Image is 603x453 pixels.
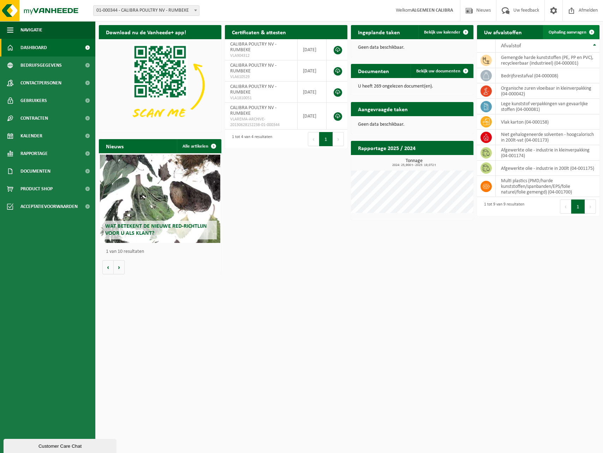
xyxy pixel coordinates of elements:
span: CALIBRA POULTRY NV - RUMBEKE [230,42,276,53]
p: U heeft 269 ongelezen document(en). [358,84,466,89]
h2: Certificaten & attesten [225,25,293,39]
span: VLA904312 [230,53,292,59]
strong: ALGEMEEN CALIBRA [412,8,453,13]
h2: Download nu de Vanheede+ app! [99,25,193,39]
span: 01-000344 - CALIBRA POULTRY NV - RUMBEKE [93,5,199,16]
a: Bekijk rapportage [421,155,473,169]
iframe: chat widget [4,437,118,453]
button: Previous [560,199,571,214]
span: VLAREMA-ARCHIVE-20130628152238-01-000344 [230,117,292,128]
td: [DATE] [298,82,327,103]
div: 1 tot 4 van 4 resultaten [228,131,272,147]
td: [DATE] [298,39,327,60]
a: Bekijk uw documenten [411,64,473,78]
span: Ophaling aanvragen [549,30,586,35]
td: [DATE] [298,103,327,130]
h3: Tonnage [354,159,473,167]
span: Contactpersonen [20,74,61,92]
span: VLA610529 [230,74,292,80]
h2: Nieuws [99,139,131,153]
button: Volgende [114,260,125,274]
td: afgewerkte olie - industrie in kleinverpakking (04-001174) [496,145,599,161]
td: gemengde harde kunststoffen (PE, PP en PVC), recycleerbaar (industrieel) (04-000001) [496,53,599,68]
a: Alle artikelen [177,139,221,153]
button: Next [585,199,596,214]
span: Bedrijfsgegevens [20,56,62,74]
span: Acceptatievoorwaarden [20,198,78,215]
span: Bekijk uw documenten [416,69,460,73]
img: Download de VHEPlus App [99,39,221,131]
p: Geen data beschikbaar. [358,45,466,50]
button: Vorige [102,260,114,274]
h2: Uw afvalstoffen [477,25,529,39]
span: Bekijk uw kalender [424,30,460,35]
td: bedrijfsrestafval (04-000008) [496,68,599,83]
td: multi plastics (PMD/harde kunststoffen/spanbanden/EPS/folie naturel/folie gemengd) (04-001700) [496,176,599,197]
h2: Rapportage 2025 / 2024 [351,141,423,155]
span: Kalender [20,127,42,145]
td: vlak karton (04-000158) [496,114,599,130]
a: Ophaling aanvragen [543,25,599,39]
span: Dashboard [20,39,47,56]
td: afgewerkte olie - industrie in 200lt (04-001175) [496,161,599,176]
span: CALIBRA POULTRY NV - RUMBEKE [230,105,276,116]
td: niet gehalogeneerde solventen - hoogcalorisch in 200lt-vat (04-001173) [496,130,599,145]
span: 01-000344 - CALIBRA POULTRY NV - RUMBEKE [94,6,199,16]
button: 1 [319,132,333,146]
div: 1 tot 9 van 9 resultaten [480,199,524,214]
a: Bekijk uw kalender [418,25,473,39]
td: lege kunststof verpakkingen van gevaarlijke stoffen (04-000081) [496,99,599,114]
p: Geen data beschikbaar. [358,122,466,127]
p: 1 van 10 resultaten [106,249,218,254]
h2: Ingeplande taken [351,25,407,39]
td: organische zuren vloeibaar in kleinverpakking (04-000042) [496,83,599,99]
span: CALIBRA POULTRY NV - RUMBEKE [230,84,276,95]
td: [DATE] [298,60,327,82]
span: Gebruikers [20,92,47,109]
span: Product Shop [20,180,53,198]
span: CALIBRA POULTRY NV - RUMBEKE [230,63,276,74]
h2: Aangevraagde taken [351,102,415,116]
button: 1 [571,199,585,214]
span: Wat betekent de nieuwe RED-richtlijn voor u als klant? [105,223,207,236]
button: Next [333,132,344,146]
span: Afvalstof [501,43,521,49]
span: Navigatie [20,21,42,39]
span: Documenten [20,162,50,180]
a: Wat betekent de nieuwe RED-richtlijn voor u als klant? [100,155,220,243]
h2: Documenten [351,64,396,78]
span: VLA1810051 [230,95,292,101]
button: Previous [308,132,319,146]
span: Rapportage [20,145,48,162]
span: Contracten [20,109,48,127]
span: 2024: 25,900 t - 2025: 19,072 t [354,163,473,167]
